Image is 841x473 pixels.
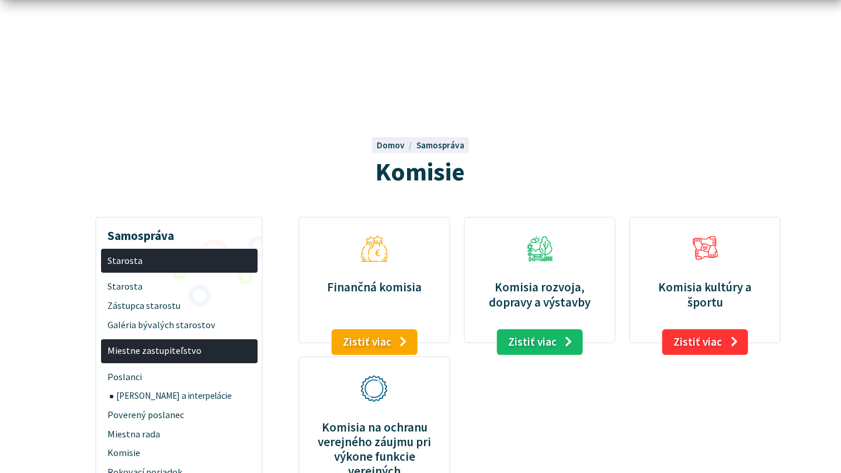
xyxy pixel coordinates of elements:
a: [PERSON_NAME] a interpelácie [110,387,258,405]
span: Starosta [107,251,251,270]
span: Poslanci [107,367,251,387]
h3: Samospráva [101,220,258,245]
a: Miestne zastupiteľstvo [101,339,258,363]
a: Zistiť viac [662,329,748,355]
a: Galéria bývalých starostov [101,315,258,335]
a: Komisie [101,444,258,463]
span: Komisie [107,444,251,463]
a: Domov [377,140,416,151]
p: Finančná komisia [313,280,436,294]
a: Zástupca starostu [101,296,258,315]
a: Starosta [101,249,258,273]
span: Komisie [376,155,465,187]
span: Miestna rada [107,425,251,444]
a: Poverený poslanec [101,405,258,425]
span: Poverený poslanec [107,405,251,425]
p: Komisia kultúry a športu [644,280,767,309]
span: Domov [377,140,405,151]
span: Miestne zastupiteľstvo [107,342,251,361]
a: Samospráva [416,140,464,151]
span: Starosta [107,277,251,297]
span: [PERSON_NAME] a interpelácie [116,387,251,405]
span: Galéria bývalých starostov [107,315,251,335]
a: Starosta [101,277,258,297]
a: Zistiť viac [332,329,418,355]
span: Zástupca starostu [107,296,251,315]
p: Komisia rozvoja, dopravy a výstavby [478,280,602,309]
a: Zistiť viac [497,329,583,355]
a: Miestna rada [101,425,258,444]
a: Poslanci [101,367,258,387]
